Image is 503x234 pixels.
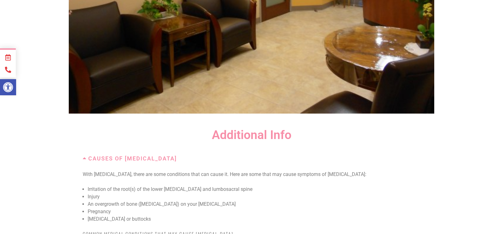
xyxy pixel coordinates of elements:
[88,193,420,200] li: Injury
[88,186,420,193] li: Irritation of the root(s) of the lower [MEDICAL_DATA] and lumbosacral spine
[78,151,425,166] h3: Causes Of [MEDICAL_DATA]
[88,155,177,162] a: Causes Of [MEDICAL_DATA]
[88,200,420,208] li: An overgrowth of bone ([MEDICAL_DATA]) on your [MEDICAL_DATA]
[88,208,420,215] li: Pregnancy
[83,171,420,178] p: With [MEDICAL_DATA], there are some conditions that can cause it. Here are some that may cause sy...
[75,129,428,141] p: Additional Info
[88,215,420,223] li: [MEDICAL_DATA] or buttocks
